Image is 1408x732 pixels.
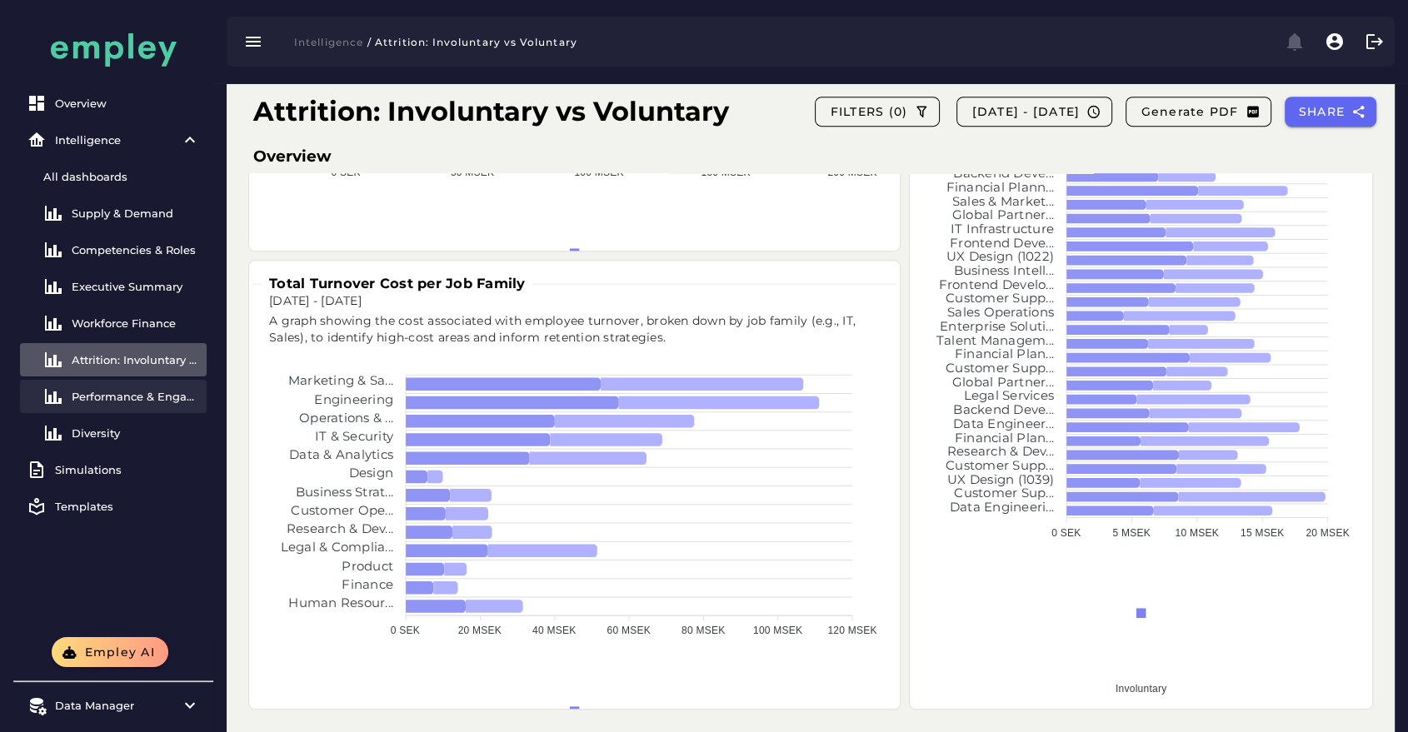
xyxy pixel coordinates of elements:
h1: Attrition: Involuntary vs Voluntary [253,92,729,132]
tspan: Backend Deve... [953,401,1054,417]
div: All dashboards [43,170,200,183]
tspan: 50 MSEK [451,167,494,178]
tspan: Frontend Develo... [939,276,1055,292]
tspan: Global Partner... [952,374,1054,390]
tspan: 200 MSEK [827,167,876,178]
div: Executive Summary [72,280,200,293]
tspan: Customer Sup... [954,485,1054,500]
a: Supply & Demand [20,197,207,230]
span: Empley AI [83,645,155,660]
tspan: 20 MSEK [1306,527,1349,539]
div: Workforce Finance [72,316,200,330]
tspan: 150 MSEK [701,167,750,178]
a: Performance & Engagement [20,380,207,413]
span: SHARE [1298,104,1346,119]
a: Workforce Finance [20,306,207,340]
tspan: Engineering [314,391,393,406]
button: Empley AI [52,637,168,667]
h3: Overview [253,145,1368,168]
tspan: 0 SEK [391,625,420,636]
a: Competencies & Roles [20,233,207,266]
tspan: Research & Dev... [947,443,1054,459]
tspan: Data Engineer... [953,416,1054,431]
tspan: 15 MSEK [1241,527,1284,539]
tspan: Data & Analytics [289,446,393,462]
tspan: 20 MSEK [458,625,502,636]
tspan: Business Intell... [954,262,1055,278]
tspan: Legal & Complia... [281,539,394,555]
tspan: 60 MSEK [607,625,650,636]
tspan: Frontend Deve... [950,235,1054,251]
tspan: Business Strat... [296,484,393,500]
a: Executive Summary [20,270,207,303]
span: / Attrition: Involuntary vs Voluntary [367,36,577,48]
tspan: Design [349,465,394,481]
div: A graph showing the cost associated with employee turnover, broken down by job family (e.g., IT, ... [259,303,896,356]
tspan: Customer Supp... [946,290,1054,306]
tspan: Human Resour... [288,595,393,610]
tspan: Financial Plan... [955,346,1054,361]
tspan: 80 MSEK [682,625,725,636]
button: FILTERS (0) [815,97,940,127]
tspan: Research & Dev... [287,520,393,536]
tspan: IT & Security [315,428,394,444]
tspan: 10 MSEK [1175,527,1218,539]
a: Overview [20,87,207,120]
button: Intelligence [283,30,363,53]
span: FILTERS (0) [829,104,907,119]
span: Intelligence [293,36,363,48]
tspan: Financial Plann... [946,179,1055,195]
a: Attrition: Involuntary vs Voluntary [20,343,207,376]
tspan: UX Design (1039) [947,471,1054,487]
button: SHARE [1285,97,1377,127]
tspan: IT Infrastructure [951,221,1054,237]
tspan: Customer Ope... [291,502,393,518]
tspan: 0 SEK [1051,527,1081,539]
tspan: 0 SEK [331,167,360,178]
div: Intelligence [55,133,172,147]
button: [DATE] - [DATE] [956,97,1112,127]
span: Generate PDF [1140,104,1238,119]
tspan: Customer Supp... [946,457,1054,473]
div: Performance & Engagement [72,390,200,403]
tspan: Financial Plan... [955,429,1054,445]
div: Simulations [55,463,200,476]
div: Supply & Demand [72,207,200,220]
div: Overview [55,97,200,110]
tspan: Finance [342,576,393,592]
h3: Total Turnover Cost per Job Family [262,274,532,293]
tspan: 100 MSEK [753,625,802,636]
button: Generate PDF [1126,97,1271,127]
div: Attrition: Involuntary vs Voluntary [72,353,200,366]
tspan: Customer Supp... [946,360,1054,376]
a: Templates [20,490,207,523]
tspan: Sales & Market... [952,192,1054,208]
tspan: 40 MSEK [532,625,576,636]
a: Diversity [20,416,207,450]
tspan: Sales Operations [947,304,1054,320]
span: Involuntary [1103,683,1166,695]
tspan: 100 MSEK [574,167,623,178]
tspan: Operations & ... [299,410,393,426]
tspan: UX Design (1022) [946,248,1054,264]
tspan: Talent Managem... [936,332,1054,348]
tspan: Legal Services [964,387,1055,403]
div: Data Manager [55,699,172,712]
span: [DATE] - [DATE] [971,104,1080,119]
a: Simulations [20,453,207,486]
div: Competencies & Roles [72,243,200,256]
a: All dashboards [20,160,207,193]
tspan: Enterprise Soluti... [940,318,1054,334]
div: Diversity [72,426,200,440]
tspan: 120 MSEK [827,625,876,636]
tspan: Product [342,558,393,574]
div: Templates [55,500,200,513]
tspan: 5 MSEK [1112,527,1151,539]
tspan: Global Partner... [952,207,1054,222]
tspan: Marketing & Sa... [288,372,393,388]
button: / Attrition: Involuntary vs Voluntary [363,30,587,53]
tspan: Data Engineeri... [950,499,1054,515]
